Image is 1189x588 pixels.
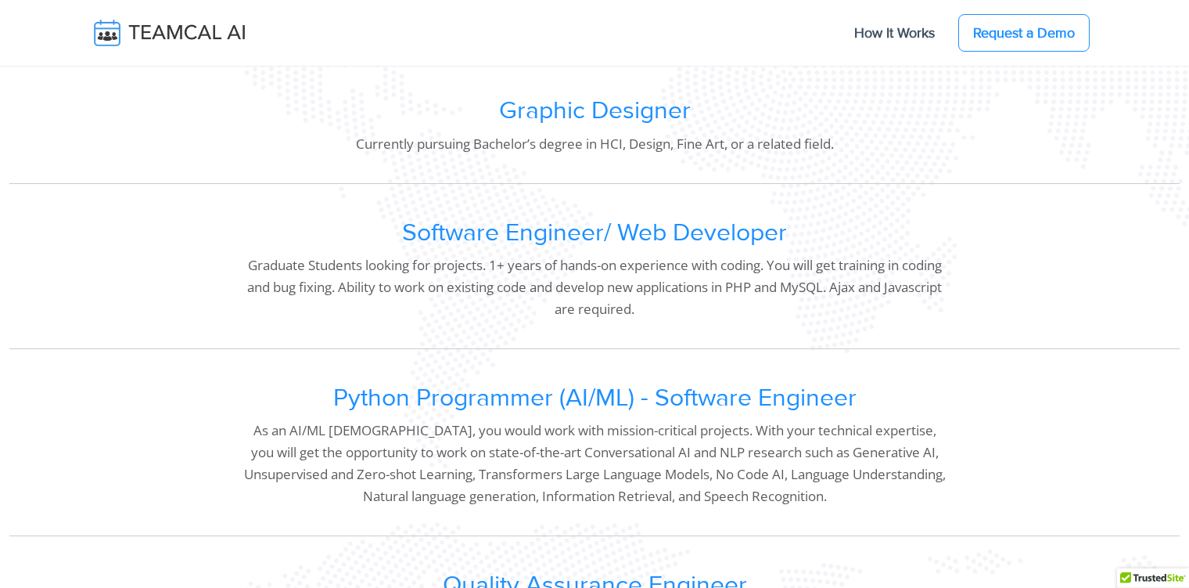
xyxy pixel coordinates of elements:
p: Graduate Students looking for projects. 1+ years of hands-on experience with coding. You will get... [243,254,946,320]
a: Request a Demo [958,14,1090,52]
h2: Graphic Designer [243,96,946,126]
h2: Software Engineer/ Web Developer [243,218,946,248]
p: Currently pursuing Bachelor’s degree in HCI, Design, Fine Art, or a related field. [243,133,946,155]
h2: Python Programmer (AI/ML) - Software Engineer [243,384,946,413]
a: How It Works [839,16,950,49]
p: As an AI/ML [DEMOGRAPHIC_DATA], you would work with mission-critical projects. With your technica... [243,420,946,507]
